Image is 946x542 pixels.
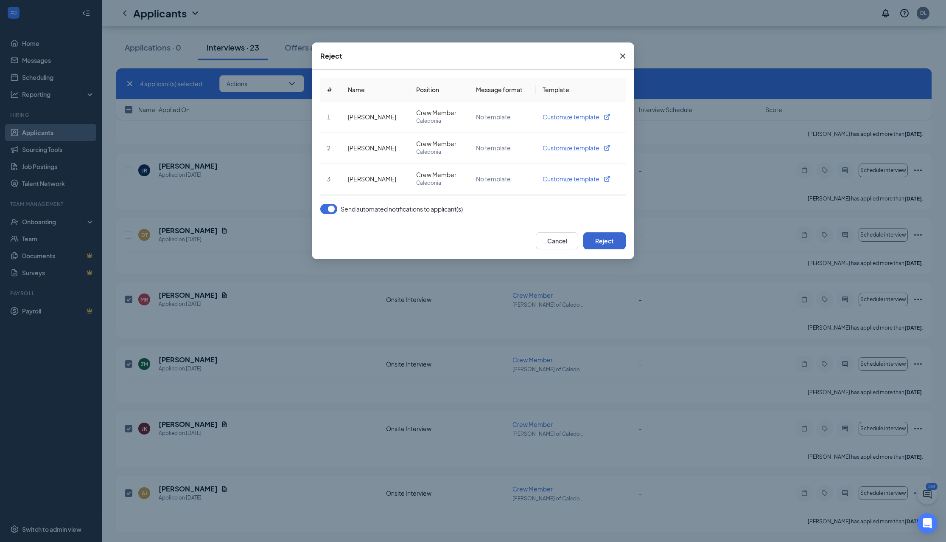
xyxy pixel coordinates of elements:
[416,170,462,179] span: Crew Member
[476,175,511,183] span: No template
[327,113,330,121] span: 1
[341,164,409,195] td: [PERSON_NAME]
[543,144,619,152] span: Customize template
[341,78,409,102] th: Name
[917,513,938,534] div: Open Intercom Messenger
[341,204,463,214] span: Send automated notifications to applicant(s)
[416,117,462,125] span: Caledonia
[469,78,536,102] th: Message format
[618,51,628,61] svg: Cross
[543,113,619,121] span: Customize template
[536,78,626,102] th: Template
[320,78,341,102] th: #
[611,42,634,70] button: Close
[416,179,462,187] span: Caledonia
[341,133,409,164] td: [PERSON_NAME]
[536,232,578,249] button: Cancel
[320,51,342,61] div: Reject
[543,175,619,183] span: Customize template
[327,144,330,152] span: 2
[543,113,619,121] a: Customize template ExternalLink
[416,148,462,156] span: Caledonia
[416,108,462,117] span: Crew Member
[476,144,511,152] span: No template
[476,113,511,121] span: No template
[543,144,619,152] a: Customize template ExternalLink
[583,232,626,249] button: Reject
[409,78,469,102] th: Position
[327,175,330,183] span: 3
[341,102,409,133] td: [PERSON_NAME]
[604,113,610,120] svg: ExternalLink
[604,144,610,151] svg: ExternalLink
[416,139,462,148] span: Crew Member
[341,195,409,226] td: [PERSON_NAME]
[604,175,610,182] svg: ExternalLink
[543,175,619,183] a: Customize template ExternalLink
